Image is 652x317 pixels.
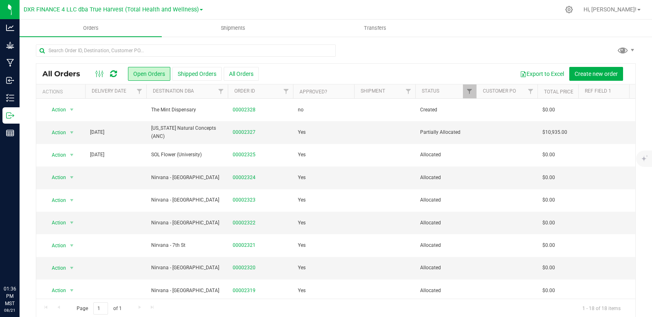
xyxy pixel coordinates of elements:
[298,151,306,159] span: Yes
[44,149,66,161] span: Action
[67,104,77,115] span: select
[153,88,194,94] a: Destination DBA
[233,174,256,182] a: 00002324
[233,151,256,159] a: 00002325
[233,242,256,249] a: 00002321
[420,151,471,159] span: Allocated
[4,307,16,313] p: 08/21
[24,6,199,13] span: DXR FINANCE 4 LLC dba True Harvest (Total Health and Wellness)
[151,242,223,249] span: Nirvana - 7th St
[420,264,471,272] span: Allocated
[90,151,104,159] span: [DATE]
[6,111,14,120] inline-svg: Outbound
[42,69,88,78] span: All Orders
[298,196,306,204] span: Yes
[151,196,223,204] span: Nirvana - [GEOGRAPHIC_DATA]
[575,71,618,77] span: Create new order
[233,287,256,295] a: 00002319
[44,195,66,206] span: Action
[67,127,77,138] span: select
[151,219,223,227] span: Nirvana - [GEOGRAPHIC_DATA]
[542,174,555,182] span: $0.00
[44,262,66,274] span: Action
[298,287,306,295] span: Yes
[92,88,126,94] a: Delivery Date
[234,88,255,94] a: Order ID
[172,67,222,81] button: Shipped Orders
[93,302,108,315] input: 1
[420,287,471,295] span: Allocated
[584,6,637,13] span: Hi, [PERSON_NAME]!
[569,67,623,81] button: Create new order
[67,285,77,296] span: select
[36,44,336,57] input: Search Order ID, Destination, Customer PO...
[4,285,16,307] p: 01:36 PM MST
[6,24,14,32] inline-svg: Analytics
[214,84,228,98] a: Filter
[233,196,256,204] a: 00002323
[298,219,306,227] span: Yes
[24,250,34,260] iframe: Resource center unread badge
[6,129,14,137] inline-svg: Reports
[44,172,66,183] span: Action
[44,217,66,228] span: Action
[224,67,259,81] button: All Orders
[298,174,306,182] span: Yes
[542,242,555,249] span: $0.00
[585,88,611,94] a: Ref Field 1
[298,264,306,272] span: Yes
[151,287,223,295] span: Nirvana - [GEOGRAPHIC_DATA]
[420,106,471,114] span: Created
[151,174,223,182] span: Nirvana - [GEOGRAPHIC_DATA]
[233,264,256,272] a: 00002320
[422,88,439,94] a: Status
[151,264,223,272] span: Nirvana - [GEOGRAPHIC_DATA]
[42,89,82,95] div: Actions
[20,20,162,37] a: Orders
[72,24,110,32] span: Orders
[233,129,256,136] a: 00002327
[44,285,66,296] span: Action
[420,174,471,182] span: Allocated
[128,67,170,81] button: Open Orders
[304,20,446,37] a: Transfers
[402,84,415,98] a: Filter
[361,88,385,94] a: Shipment
[524,84,537,98] a: Filter
[542,196,555,204] span: $0.00
[67,240,77,251] span: select
[44,127,66,138] span: Action
[463,84,476,98] a: Filter
[67,262,77,274] span: select
[6,76,14,84] inline-svg: Inbound
[420,242,471,249] span: Allocated
[233,219,256,227] a: 00002322
[6,59,14,67] inline-svg: Manufacturing
[542,264,555,272] span: $0.00
[420,219,471,227] span: Allocated
[67,195,77,206] span: select
[67,149,77,161] span: select
[298,242,306,249] span: Yes
[353,24,397,32] span: Transfers
[151,151,223,159] span: SOL Flower (University)
[300,89,327,95] a: Approved?
[233,106,256,114] a: 00002328
[44,240,66,251] span: Action
[44,104,66,115] span: Action
[70,302,128,315] span: Page of 1
[542,287,555,295] span: $0.00
[483,88,516,94] a: Customer PO
[8,252,33,276] iframe: Resource center
[6,94,14,102] inline-svg: Inventory
[626,84,639,98] a: Filter
[420,129,471,136] span: Partially Allocated
[67,172,77,183] span: select
[298,106,304,114] span: no
[298,129,306,136] span: Yes
[420,196,471,204] span: Allocated
[576,302,627,315] span: 1 - 18 of 18 items
[151,124,223,140] span: [US_STATE] Natural Concepts (ANC)
[542,151,555,159] span: $0.00
[6,41,14,49] inline-svg: Grow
